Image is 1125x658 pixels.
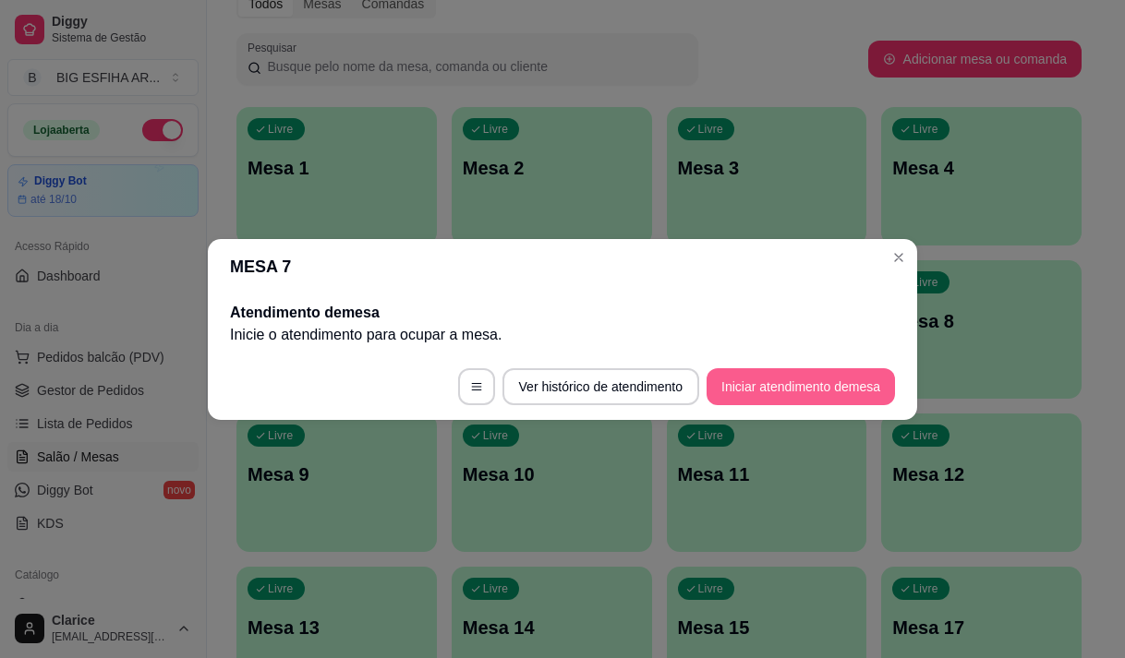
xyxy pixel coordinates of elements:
header: MESA 7 [208,239,917,294]
p: Inicie o atendimento para ocupar a mesa . [230,324,895,346]
button: Close [884,243,913,272]
button: Ver histórico de atendimento [502,368,699,405]
button: Iniciar atendimento demesa [707,368,895,405]
h2: Atendimento de mesa [230,302,895,324]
